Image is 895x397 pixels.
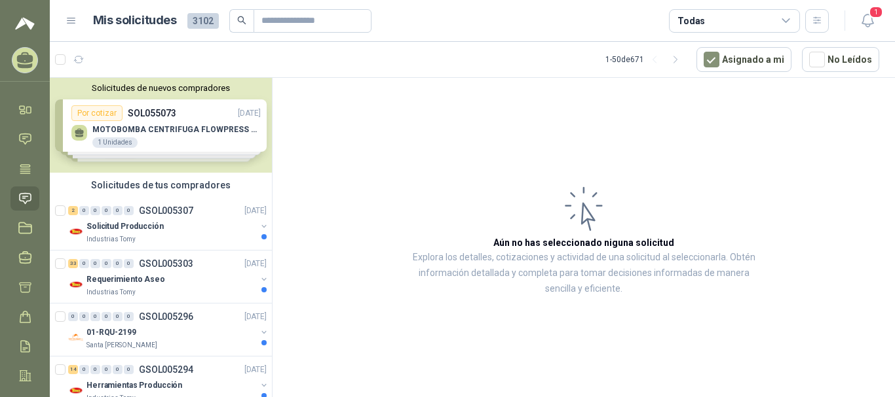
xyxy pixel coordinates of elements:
[244,364,267,376] p: [DATE]
[244,311,267,323] p: [DATE]
[86,287,136,298] p: Industrias Tomy
[68,277,84,292] img: Company Logo
[93,11,177,30] h1: Mis solicitudes
[86,234,136,245] p: Industrias Tomy
[68,259,78,268] div: 33
[124,206,134,215] div: 0
[90,365,100,374] div: 0
[113,312,123,321] div: 0
[493,235,674,250] h3: Aún no has seleccionado niguna solicitud
[86,273,165,286] p: Requerimiento Aseo
[113,259,123,268] div: 0
[68,203,269,245] a: 2 0 0 0 0 0 GSOL005307[DATE] Company LogoSolicitud ProducciónIndustrias Tomy
[68,206,78,215] div: 2
[79,259,89,268] div: 0
[86,340,157,351] p: Santa [PERSON_NAME]
[139,206,193,215] p: GSOL005307
[244,258,267,270] p: [DATE]
[50,173,272,198] div: Solicitudes de tus compradores
[856,9,879,33] button: 1
[677,14,705,28] div: Todas
[113,365,123,374] div: 0
[102,259,111,268] div: 0
[244,205,267,217] p: [DATE]
[102,312,111,321] div: 0
[68,330,84,345] img: Company Logo
[68,309,269,351] a: 0 0 0 0 0 0 GSOL005296[DATE] Company Logo01-RQU-2199Santa [PERSON_NAME]
[79,312,89,321] div: 0
[102,206,111,215] div: 0
[139,365,193,374] p: GSOL005294
[90,259,100,268] div: 0
[15,16,35,31] img: Logo peakr
[86,379,182,392] p: Herramientas Producción
[86,220,164,233] p: Solicitud Producción
[90,206,100,215] div: 0
[139,312,193,321] p: GSOL005296
[802,47,879,72] button: No Leídos
[113,206,123,215] div: 0
[90,312,100,321] div: 0
[605,49,686,70] div: 1 - 50 de 671
[68,224,84,239] img: Company Logo
[696,47,791,72] button: Asignado a mi
[86,326,136,339] p: 01-RQU-2199
[139,259,193,268] p: GSOL005303
[237,16,246,25] span: search
[68,256,269,298] a: 33 0 0 0 0 0 GSOL005303[DATE] Company LogoRequerimiento AseoIndustrias Tomy
[869,6,883,18] span: 1
[187,13,219,29] span: 3102
[79,206,89,215] div: 0
[68,365,78,374] div: 14
[102,365,111,374] div: 0
[50,78,272,173] div: Solicitudes de nuevos compradoresPor cotizarSOL055073[DATE] MOTOBOMBA CENTRIFUGA FLOWPRESS 1.5HP-...
[55,83,267,93] button: Solicitudes de nuevos compradores
[124,259,134,268] div: 0
[124,365,134,374] div: 0
[124,312,134,321] div: 0
[79,365,89,374] div: 0
[68,312,78,321] div: 0
[404,250,764,297] p: Explora los detalles, cotizaciones y actividad de una solicitud al seleccionarla. Obtén informaci...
